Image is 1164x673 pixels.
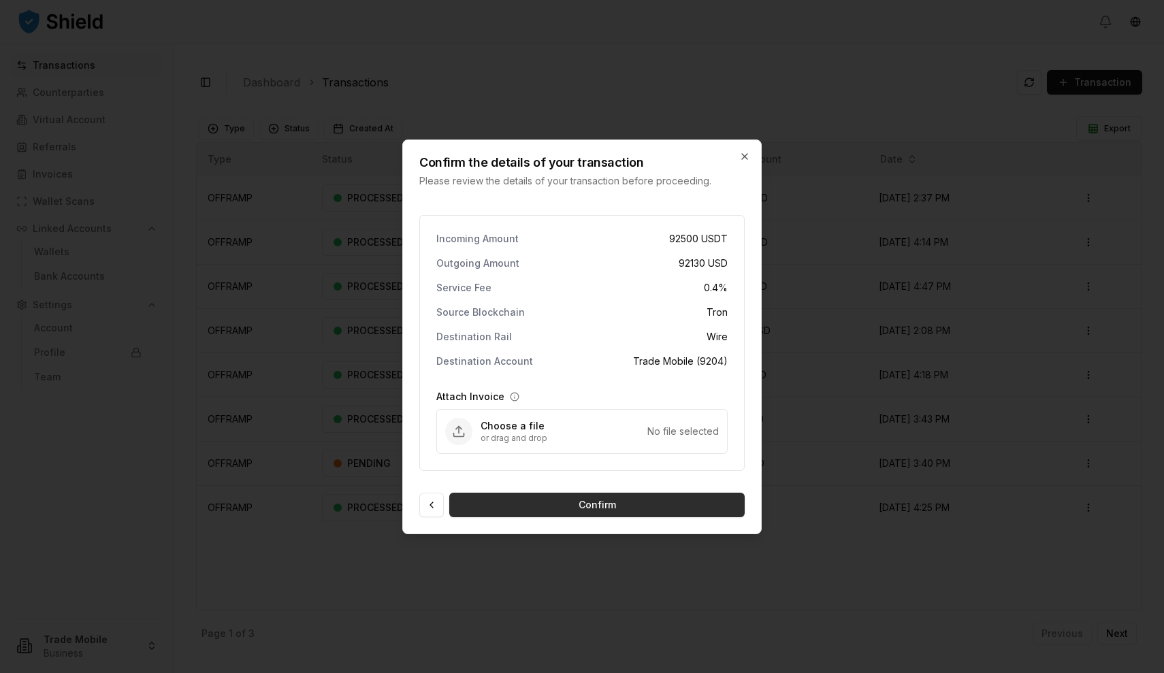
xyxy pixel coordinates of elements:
[669,232,728,246] span: 92500 USDT
[436,308,525,317] p: Source Blockchain
[436,283,491,293] p: Service Fee
[679,257,728,270] span: 92130 USD
[436,409,728,454] div: Upload Attach Invoice
[704,281,728,295] span: 0.4 %
[633,355,728,368] span: Trade Mobile (9204)
[436,234,519,244] p: Incoming Amount
[707,330,728,344] span: Wire
[436,332,512,342] p: Destination Rail
[436,390,504,404] label: Attach Invoice
[436,259,519,268] p: Outgoing Amount
[707,306,728,319] span: Tron
[481,433,647,444] p: or drag and drop
[449,493,745,517] button: Confirm
[647,425,719,438] div: No file selected
[419,157,717,169] h2: Confirm the details of your transaction
[436,357,533,366] p: Destination Account
[481,419,647,433] p: Choose a file
[419,174,717,188] p: Please review the details of your transaction before proceeding.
